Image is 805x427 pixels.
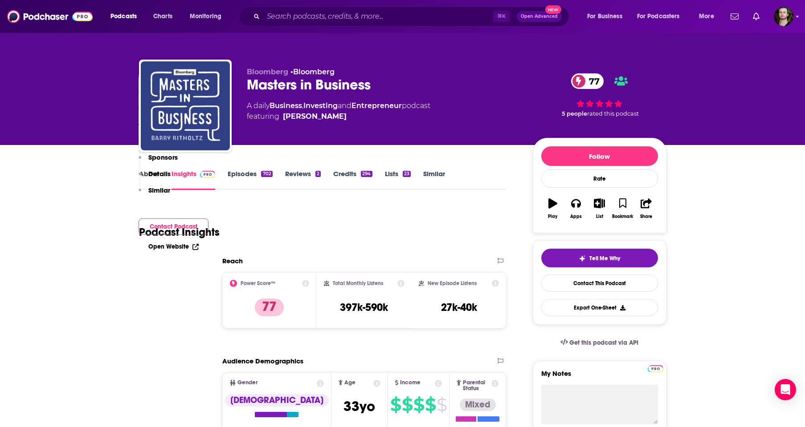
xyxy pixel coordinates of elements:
span: Parental Status [463,380,490,391]
button: Apps [564,193,588,225]
a: Investing [303,101,338,110]
div: Play [548,214,557,219]
button: Play [541,193,564,225]
button: open menu [693,9,725,24]
button: open menu [581,9,633,24]
span: , [302,101,303,110]
h3: 397k-590k [340,301,388,314]
div: 294 [361,171,372,177]
span: featuring [247,111,430,122]
div: 23 [403,171,411,177]
a: Get this podcast via API [553,332,646,354]
button: Bookmark [611,193,634,225]
div: Open Intercom Messenger [775,379,796,400]
span: and [338,101,351,110]
img: Masters in Business [141,61,230,150]
h2: Power Score™ [241,280,275,286]
p: Similar [148,186,170,194]
button: Similar [139,186,170,202]
span: Logged in as OutlierAudio [774,7,793,26]
span: Podcasts [110,10,137,23]
span: New [545,5,561,14]
button: tell me why sparkleTell Me Why [541,249,658,267]
a: Similar [423,169,445,190]
div: Mixed [460,399,496,411]
button: Show profile menu [774,7,793,26]
button: Share [634,193,658,225]
span: Monitoring [190,10,221,23]
div: Apps [570,214,582,219]
span: Gender [237,380,257,386]
span: $ [402,398,413,412]
button: Open AdvancedNew [517,11,562,22]
div: Search podcasts, credits, & more... [247,6,578,27]
span: rated this podcast [587,110,639,117]
span: $ [413,398,424,412]
span: More [699,10,714,23]
span: ⌘ K [493,11,510,22]
span: Open Advanced [521,14,558,19]
button: Follow [541,146,658,166]
div: Share [640,214,652,219]
span: 5 people [562,110,587,117]
p: 77 [255,298,284,316]
span: 33 yo [343,398,375,415]
div: Rate [541,169,658,188]
label: My Notes [541,369,658,385]
button: List [588,193,611,225]
img: User Profile [774,7,793,26]
span: Income [400,380,421,386]
button: open menu [184,9,233,24]
img: Podchaser - Follow, Share and Rate Podcasts [7,8,93,25]
a: Open Website [148,243,199,250]
button: Export One-Sheet [541,299,658,316]
span: For Podcasters [637,10,680,23]
span: Age [344,380,356,386]
span: Charts [153,10,172,23]
button: Contact Podcast [139,218,208,235]
a: 77 [571,73,604,89]
span: Get this podcast via API [569,339,638,346]
span: Bloomberg [247,68,288,76]
div: List [596,214,603,219]
h2: Reach [222,257,243,265]
button: open menu [104,9,148,24]
span: $ [425,398,436,412]
h2: New Episode Listens [428,280,477,286]
a: Show notifications dropdown [727,9,742,24]
span: $ [390,398,401,412]
img: Podchaser Pro [648,365,663,372]
a: Episodes702 [228,169,272,190]
a: Credits294 [333,169,372,190]
span: $ [437,398,447,412]
div: [DEMOGRAPHIC_DATA] [225,394,329,407]
div: 77 5 peoplerated this podcast [533,68,666,123]
a: Bloomberg [293,68,335,76]
a: Show notifications dropdown [749,9,763,24]
h2: Audience Demographics [222,357,303,365]
a: Entrepreneur [351,101,402,110]
p: Details [148,169,171,178]
span: For Business [587,10,622,23]
button: open menu [631,9,693,24]
div: 702 [261,171,272,177]
a: Charts [147,9,178,24]
a: Reviews2 [285,169,321,190]
div: A daily podcast [247,101,430,122]
span: Tell Me Why [589,255,620,262]
a: Pro website [648,364,663,372]
div: 2 [315,171,321,177]
img: tell me why sparkle [579,255,586,262]
button: Details [139,169,171,186]
input: Search podcasts, credits, & more... [263,9,493,24]
a: Contact This Podcast [541,274,658,292]
span: • [290,68,335,76]
h3: 27k-40k [441,301,477,314]
h2: Total Monthly Listens [333,280,383,286]
div: Bookmark [612,214,633,219]
a: Lists23 [385,169,411,190]
span: 77 [580,73,604,89]
a: Barry Ritholtz [283,111,347,122]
